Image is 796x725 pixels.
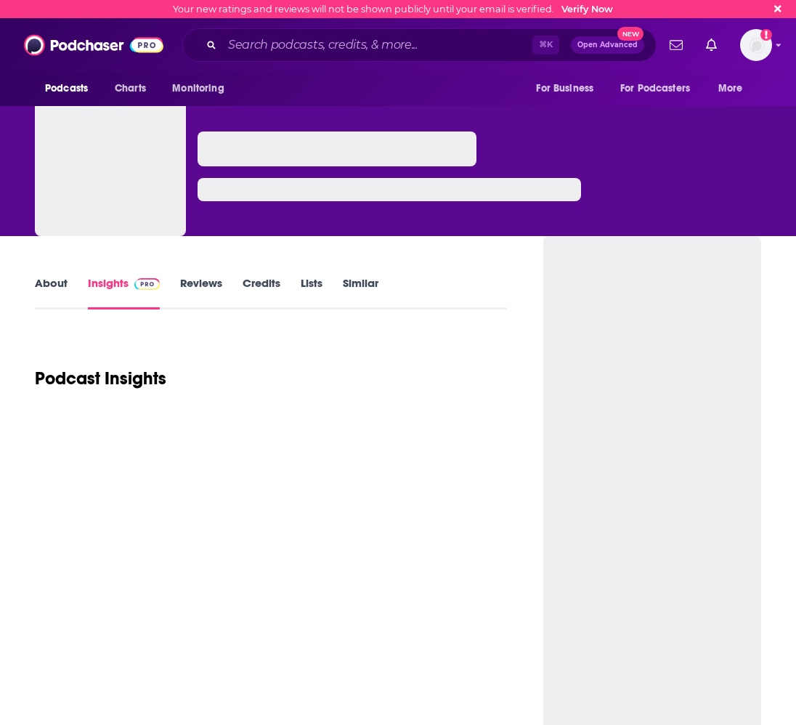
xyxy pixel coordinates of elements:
[301,276,322,309] a: Lists
[35,276,68,309] a: About
[134,278,160,290] img: Podchaser Pro
[740,29,772,61] img: User Profile
[740,29,772,61] button: Show profile menu
[115,78,146,99] span: Charts
[577,41,638,49] span: Open Advanced
[620,78,690,99] span: For Podcasters
[35,368,166,389] h1: Podcast Insights
[105,75,155,102] a: Charts
[35,75,107,102] button: open menu
[172,78,224,99] span: Monitoring
[571,36,644,54] button: Open AdvancedNew
[718,78,743,99] span: More
[45,78,88,99] span: Podcasts
[708,75,761,102] button: open menu
[180,276,222,309] a: Reviews
[526,75,612,102] button: open menu
[536,78,593,99] span: For Business
[760,29,772,41] svg: Email not verified
[664,33,689,57] a: Show notifications dropdown
[173,4,613,15] div: Your new ratings and reviews will not be shown publicly until your email is verified.
[222,33,532,57] input: Search podcasts, credits, & more...
[243,276,280,309] a: Credits
[182,28,657,62] div: Search podcasts, credits, & more...
[700,33,723,57] a: Show notifications dropdown
[532,36,559,54] span: ⌘ K
[561,4,613,15] a: Verify Now
[740,29,772,61] span: Logged in as charlottestone
[88,276,160,309] a: InsightsPodchaser Pro
[617,27,643,41] span: New
[343,276,378,309] a: Similar
[24,31,163,59] img: Podchaser - Follow, Share and Rate Podcasts
[162,75,243,102] button: open menu
[611,75,711,102] button: open menu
